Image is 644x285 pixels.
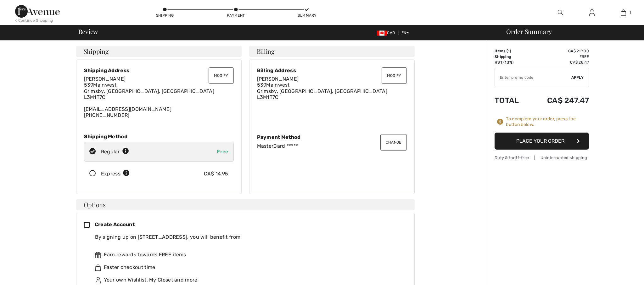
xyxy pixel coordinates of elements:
[377,31,387,36] img: Canadian Dollar
[608,9,639,16] a: 1
[84,67,234,73] div: Shipping Address
[209,67,234,84] button: Modify
[529,90,589,111] td: CA$ 247.47
[84,76,234,118] div: [EMAIL_ADDRESS][DOMAIN_NAME] [PHONE_NUMBER]
[380,134,407,151] button: Change
[95,251,402,259] div: Earn rewards towards FREE items
[529,48,589,54] td: CA$ 219.00
[571,75,584,80] span: Apply
[495,90,529,111] td: Total
[506,116,589,128] div: To complete your order, press the button below.
[629,10,631,15] span: 1
[257,76,299,82] span: [PERSON_NAME]
[257,67,407,73] div: Billing Address
[101,148,129,156] div: Regular
[78,28,98,35] span: Review
[495,54,529,60] td: Shipping
[95,252,101,258] img: rewards.svg
[589,9,595,16] img: My Info
[257,134,407,140] div: Payment Method
[508,49,510,53] span: 1
[84,48,109,54] span: Shipping
[401,31,409,35] span: EN
[227,13,245,18] div: Payment
[377,31,397,35] span: CAD
[382,67,407,84] button: Modify
[529,60,589,65] td: CA$ 28.47
[495,48,529,54] td: Items ( )
[584,9,600,17] a: Sign In
[84,134,234,140] div: Shipping Method
[84,82,215,100] span: 539Mainwest Grimsby, [GEOGRAPHIC_DATA], [GEOGRAPHIC_DATA] L3M1T7C
[558,9,563,16] img: search the website
[257,48,275,54] span: Billing
[76,199,415,210] h4: Options
[84,76,126,82] span: [PERSON_NAME]
[499,28,640,35] div: Order Summary
[155,13,174,18] div: Shipping
[495,133,589,150] button: Place Your Order
[257,82,388,100] span: 539Mainwest Grimsby, [GEOGRAPHIC_DATA], [GEOGRAPHIC_DATA] L3M1T7C
[95,277,101,283] img: ownWishlist.svg
[95,265,101,271] img: faster.svg
[204,170,228,178] div: CA$ 14.95
[95,264,402,271] div: Faster checkout time
[101,170,130,178] div: Express
[529,54,589,60] td: Free
[495,155,589,161] div: Duty & tariff-free | Uninterrupted shipping
[217,149,228,155] span: Free
[95,221,135,227] span: Create Account
[95,276,402,284] div: Your own Wishlist, My Closet and more
[15,18,53,23] div: < Continue Shopping
[495,68,571,87] input: Promo code
[15,5,60,18] img: 1ère Avenue
[621,9,626,16] img: My Bag
[95,233,402,241] div: By signing up on [STREET_ADDRESS], you will benefit from:
[298,13,316,18] div: Summary
[495,60,529,65] td: HST (13%)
